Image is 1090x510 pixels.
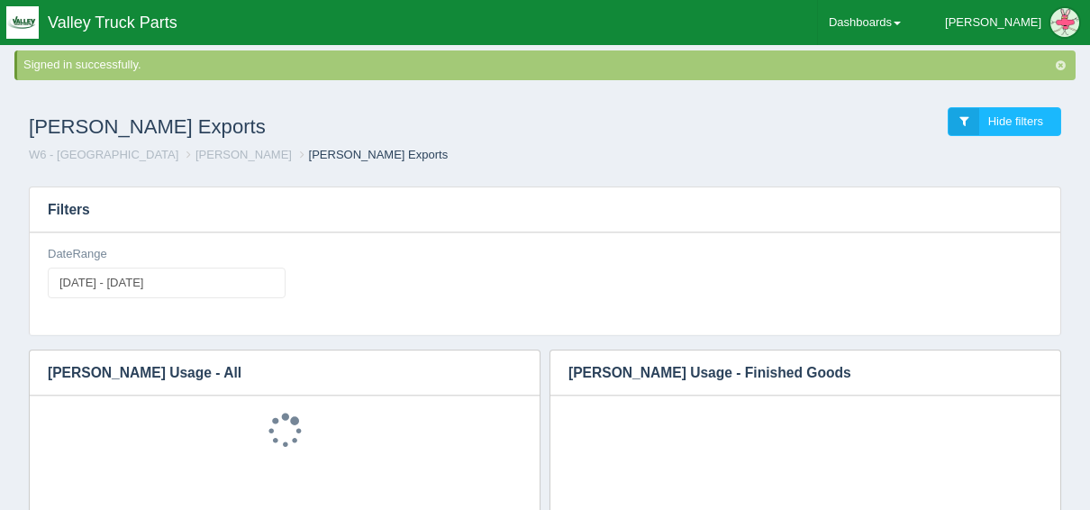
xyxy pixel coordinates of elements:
[48,14,177,32] span: Valley Truck Parts
[30,351,513,396] h3: [PERSON_NAME] Usage - All
[48,246,107,263] label: DateRange
[1050,8,1079,37] img: Profile Picture
[29,148,178,161] a: W6 - [GEOGRAPHIC_DATA]
[29,107,545,147] h1: [PERSON_NAME] Exports
[30,187,1060,232] h3: Filters
[988,114,1043,128] span: Hide filters
[550,351,1033,396] h3: [PERSON_NAME] Usage - Finished Goods
[23,57,1072,74] div: Signed in successfully.
[295,147,449,164] li: [PERSON_NAME] Exports
[948,107,1061,137] a: Hide filters
[945,5,1041,41] div: [PERSON_NAME]
[6,6,39,39] img: q1blfpkbivjhsugxdrfq.png
[195,148,292,161] a: [PERSON_NAME]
